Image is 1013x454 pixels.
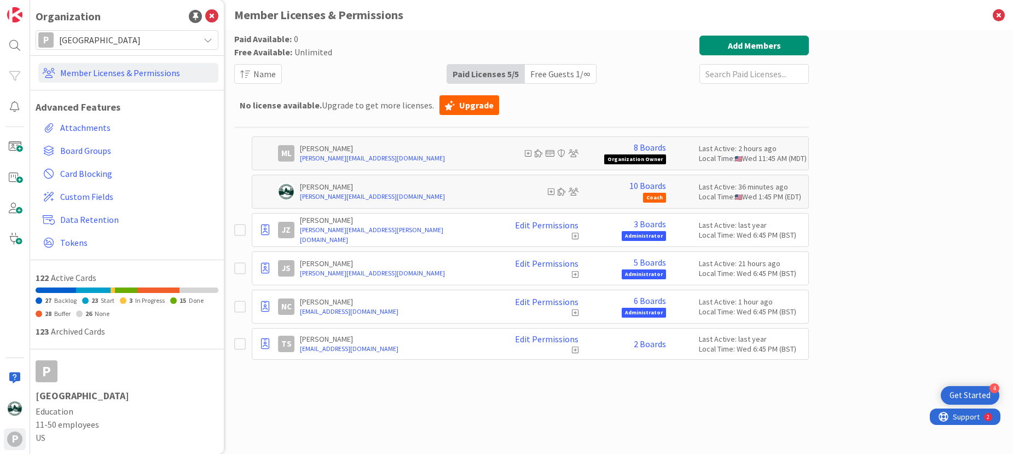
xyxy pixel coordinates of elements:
p: [PERSON_NAME] [300,334,491,344]
span: Custom Fields [60,190,214,203]
span: Free Available: [234,47,292,58]
span: Unlimited [294,47,332,58]
div: Local Time: Wed 6:45 PM (BST) [699,307,803,317]
div: Active Cards [36,271,218,284]
div: Local Time: Wed 6:45 PM (BST) [699,268,803,278]
div: Organization [36,8,101,25]
a: 8 Boards [634,142,666,152]
span: US [36,431,218,444]
div: Local Time: Wed 6:45 PM (BST) [699,344,803,354]
div: Last Active: 1 hour ago [699,297,803,307]
span: Done [189,296,204,304]
div: Local Time: Wed 11:45 AM (MDT) [699,153,803,163]
span: 122 [36,272,49,283]
span: Backlog [54,296,77,304]
span: Board Groups [60,144,214,157]
a: Card Blocking [38,164,218,183]
img: TC [278,183,294,200]
span: Start [101,296,114,304]
div: Last Active: 2 hours ago [699,143,803,153]
a: Custom Fields [38,187,218,206]
span: 26 [85,309,92,318]
div: JS [278,260,294,277]
button: Name [234,64,282,84]
div: P [36,360,57,382]
a: Edit Permissions [515,297,578,307]
span: 23 [91,296,98,304]
a: [PERSON_NAME][EMAIL_ADDRESS][DOMAIN_NAME] [300,268,491,278]
p: [PERSON_NAME] [300,143,491,153]
h1: [GEOGRAPHIC_DATA] [36,390,218,401]
div: Last Active: last year [699,334,803,344]
a: Tokens [38,233,218,252]
img: us.png [735,156,742,162]
span: 11-50 employees [36,418,218,431]
span: Education [36,405,218,418]
p: [PERSON_NAME] [300,182,491,192]
p: [PERSON_NAME] [300,215,491,225]
span: Administrator [622,308,666,318]
div: JZ [278,222,294,238]
a: Attachments [38,118,218,137]
img: Visit kanbanzone.com [7,7,22,22]
a: Upgrade [439,95,499,115]
a: Edit Permissions [515,334,578,344]
a: [EMAIL_ADDRESS][DOMAIN_NAME] [300,307,491,317]
div: P [7,432,22,447]
span: None [95,309,109,318]
div: 4 [989,383,999,393]
span: 15 [180,296,186,304]
span: 3 [129,296,132,304]
div: Last Active: 21 hours ago [699,258,803,268]
a: 3 Boards [634,219,666,229]
a: [EMAIL_ADDRESS][DOMAIN_NAME] [300,344,491,354]
span: Upgrade to get more licenses. [240,99,434,112]
span: 123 [36,326,49,337]
a: Data Retention [38,210,218,229]
div: 2 [57,4,60,13]
a: 6 Boards [634,296,666,306]
span: Coach [643,193,666,203]
span: Organization Owner [604,154,666,164]
span: Administrator [622,269,666,279]
span: Name [253,67,276,81]
a: 10 Boards [629,181,666,191]
div: Get Started [950,390,991,401]
div: TS [278,336,294,352]
div: ML [278,145,294,162]
span: Buffer [54,309,71,318]
a: [PERSON_NAME][EMAIL_ADDRESS][DOMAIN_NAME] [300,192,491,202]
div: Local Time: Wed 6:45 PM (BST) [699,230,803,240]
a: [PERSON_NAME][EMAIL_ADDRESS][DOMAIN_NAME] [300,153,491,163]
span: In Progress [135,296,165,304]
span: Administrator [622,231,666,241]
div: Free Guests 1 / ∞ [525,65,596,83]
img: us.png [735,194,742,200]
a: Member Licenses & Permissions [38,63,218,83]
span: 27 [45,296,51,304]
button: Add Members [699,36,809,55]
span: Paid Available: [234,33,292,44]
div: Last Active: last year [699,220,803,230]
div: NC [278,298,294,315]
div: Paid Licenses 5 / 5 [447,65,525,83]
span: 28 [45,309,51,318]
div: Last Active: 36 minutes ago [699,182,803,192]
a: [PERSON_NAME][EMAIL_ADDRESS][PERSON_NAME][DOMAIN_NAME] [300,225,491,245]
span: Data Retention [60,213,214,226]
a: Board Groups [38,141,218,160]
span: 0 [294,33,298,44]
div: Local Time: Wed 1:45 PM (EDT) [699,192,803,202]
a: Edit Permissions [515,220,578,230]
h1: Advanced Features [36,101,218,113]
img: TC [7,401,22,416]
a: Edit Permissions [515,258,578,268]
div: Open Get Started checklist, remaining modules: 4 [941,386,999,405]
div: Archived Cards [36,325,218,338]
a: 2 Boards [634,339,666,349]
b: No license available. [240,100,322,111]
p: [PERSON_NAME] [300,258,491,268]
div: P [38,32,54,48]
span: Support [23,2,50,15]
span: Card Blocking [60,167,214,180]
